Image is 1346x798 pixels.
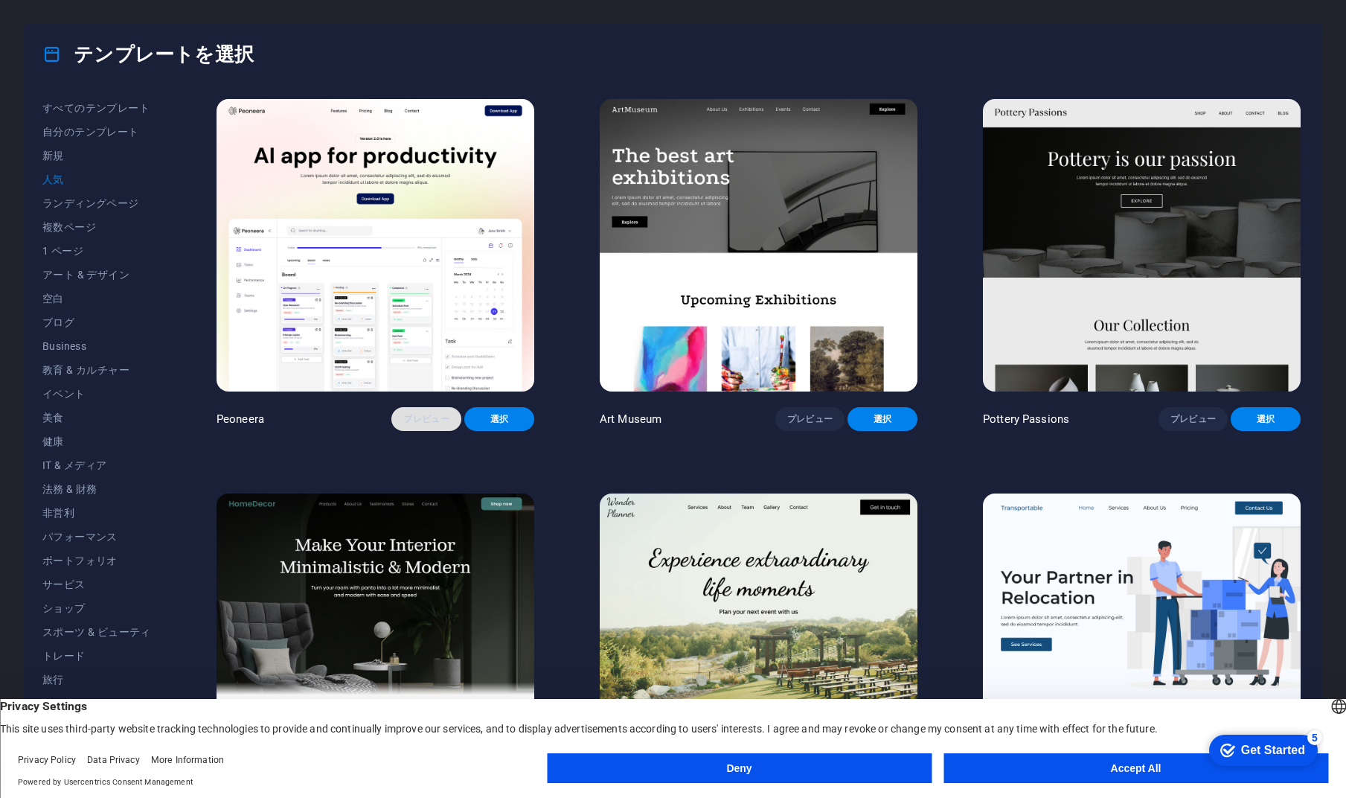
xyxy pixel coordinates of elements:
button: ショップ [42,596,151,620]
div: 5 [110,3,125,18]
button: イベント [42,382,151,406]
button: Business [42,334,151,358]
span: 1 ページ [42,245,151,257]
span: ワイヤーフレーム [42,698,151,709]
button: トレード [42,644,151,668]
span: 選択 [476,413,522,425]
button: プレビュー [391,407,461,431]
button: ランディングページ [42,191,151,215]
button: 新規 [42,144,151,167]
img: Home Decor [217,494,534,786]
span: 法務 & 財務 [42,483,151,495]
img: Wonder Planner [600,494,917,786]
button: 旅行 [42,668,151,692]
button: 美食 [42,406,151,430]
button: 空白 [42,287,151,310]
span: アート & デザイン [42,269,151,281]
span: プレビュー [1170,413,1217,425]
button: IT & メディア [42,453,151,477]
button: 非営利 [42,501,151,525]
button: 人気 [42,167,151,191]
button: 法務 & 財務 [42,477,151,501]
button: スポーツ & ビューティ [42,620,151,644]
span: 複数ページ [42,221,151,233]
button: 教育 & カルチャー [42,358,151,382]
span: サービス [42,578,151,590]
span: 空白 [42,293,151,304]
button: 自分のテンプレート [42,120,151,144]
p: Pottery Passions [983,412,1069,427]
button: ワイヤーフレーム [42,692,151,715]
button: 1 ページ [42,239,151,263]
span: 新規 [42,150,151,162]
button: プレビュー [775,407,845,431]
span: すべてのテンプレート [42,102,151,114]
span: 選択 [1243,413,1289,425]
button: 選択 [1231,407,1301,431]
span: 健康 [42,435,151,447]
span: プレビュー [403,413,449,425]
span: トレード [42,650,151,662]
p: Peoneera [217,412,264,427]
span: Business [42,340,151,352]
button: 選択 [847,407,917,431]
button: 健康 [42,430,151,453]
button: アート & デザイン [42,263,151,287]
span: 自分のテンプレート [42,126,151,138]
button: プレビュー [1158,407,1228,431]
h4: テンプレートを選択 [42,42,254,66]
span: 非営利 [42,507,151,519]
span: 人気 [42,173,151,185]
div: Get Started 5 items remaining, 0% complete [12,7,121,39]
span: ショップ [42,602,151,614]
button: 選択 [464,407,534,431]
button: 複数ページ [42,215,151,239]
span: パフォーマンス [42,531,151,543]
button: サービス [42,572,151,596]
span: 教育 & カルチャー [42,364,151,376]
span: 美食 [42,412,151,424]
span: ランディングページ [42,197,151,209]
span: イベント [42,388,151,400]
button: ブログ [42,310,151,334]
img: Transportable [983,494,1301,786]
button: ポートフォリオ [42,549,151,572]
span: ポートフォリオ [42,555,151,566]
span: 旅行 [42,674,151,686]
img: Art Museum [600,99,917,392]
button: パフォーマンス [42,525,151,549]
button: すべてのテンプレート [42,96,151,120]
img: Peoneera [217,99,534,392]
span: スポーツ & ビューティ [42,626,151,638]
span: IT & メディア [42,459,151,471]
div: Get Started [44,16,108,30]
span: 選択 [859,413,906,425]
img: Pottery Passions [983,99,1301,392]
span: ブログ [42,316,151,328]
span: プレビュー [787,413,833,425]
p: Art Museum [600,412,661,427]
